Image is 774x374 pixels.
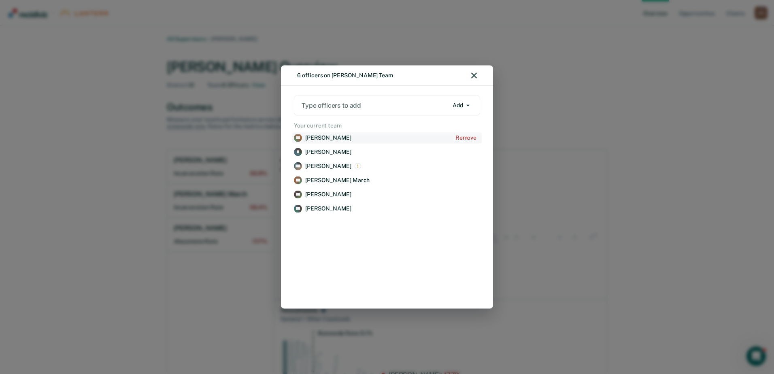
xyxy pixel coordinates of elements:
p: [PERSON_NAME] [305,191,351,198]
a: View supervision staff details for Aaron Blevins [292,132,482,143]
div: 6 officers on [PERSON_NAME] Team [297,72,393,79]
button: Add Aaron Blevins to the list of officers to remove from Janet Burgess's team. [452,132,480,143]
h2: Your current team [292,122,482,129]
p: [PERSON_NAME] [305,134,351,141]
img: This is an excluded officer [355,163,361,170]
a: View supervision staff details for Joanna Frazier [292,147,482,157]
button: Add [449,99,473,112]
p: [PERSON_NAME] [305,163,351,170]
p: [PERSON_NAME] March [305,177,370,184]
a: View supervision staff details for Macy Higgins [292,161,482,172]
a: View supervision staff details for Drew March [292,175,482,186]
p: [PERSON_NAME] [305,149,351,155]
a: View supervision staff details for Brandon Whitten [292,189,482,200]
a: View supervision staff details for Colby Williams [292,203,482,214]
p: [PERSON_NAME] [305,205,351,212]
